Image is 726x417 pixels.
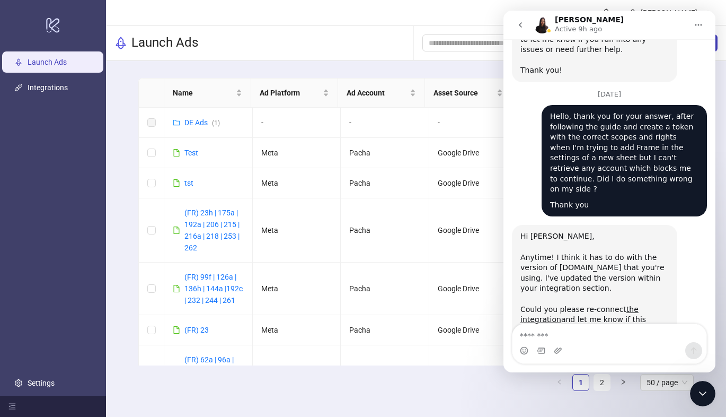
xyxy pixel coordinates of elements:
span: Ad Account [347,87,408,99]
span: file [173,326,180,334]
span: bell [603,8,610,16]
td: Pacha [341,345,429,398]
th: Ad Account [338,79,425,108]
li: 1 [572,374,589,391]
a: Launch Ads [28,58,67,66]
td: Meta [253,345,341,398]
h3: Launch Ads [131,34,198,51]
div: [PERSON_NAME] [636,7,702,19]
td: Google Drive [429,138,518,168]
a: 2 [594,375,610,390]
td: - [253,108,341,138]
td: Pacha [341,198,429,263]
span: user [629,9,636,16]
span: Asset Source [433,87,494,99]
td: Google Drive [429,315,518,345]
span: rocket [114,37,127,49]
td: Meta [253,198,341,263]
span: right [620,379,626,385]
td: Pacha [341,315,429,345]
td: Meta [253,263,341,315]
a: Test [184,149,198,157]
span: ( 1 ) [212,119,220,127]
span: left [556,379,563,385]
button: right [615,374,632,391]
td: Google Drive [429,263,518,315]
th: Ad Platform [251,79,338,108]
span: Ad Platform [260,87,321,99]
td: - [341,108,429,138]
a: tst [184,179,193,187]
a: (FR) 23h | 175a | 192a | 206 | 215 | 216a | 218 | 253 | 262 [184,209,240,252]
td: Meta [253,138,341,168]
a: (FR) 62a | 96a | 227 | 230 | 256 | 257 | 260 [184,355,235,387]
iframe: Intercom live chat [503,11,715,372]
td: Meta [253,168,341,198]
span: menu-fold [8,403,16,410]
th: Name [164,79,251,108]
td: Google Drive [429,198,518,263]
td: Pacha [341,263,429,315]
td: Meta [253,315,341,345]
span: folder [173,119,180,126]
a: (FR) 23 [184,326,209,334]
a: 1 [573,375,589,390]
span: Name [173,87,234,99]
span: file [173,149,180,157]
li: 2 [594,374,610,391]
a: Settings [28,379,55,387]
td: Pacha [341,138,429,168]
span: down [702,9,709,16]
td: Pacha [341,168,429,198]
a: Integrations [28,83,68,92]
li: Next Page [615,374,632,391]
td: - [429,108,518,138]
span: file [173,227,180,234]
li: Previous Page [551,374,568,391]
iframe: Intercom live chat [690,381,715,406]
td: Google Drive [429,168,518,198]
th: Asset Source [425,79,512,108]
span: 50 / page [647,375,687,390]
span: file [173,179,180,187]
td: Google Drive [429,345,518,398]
button: left [551,374,568,391]
span: file [173,285,180,292]
a: (FR) 99f | 126a | 136h | 144a |192c | 232 | 244 | 261 [184,273,243,305]
a: DE Ads(1) [184,118,220,127]
div: Page Size [640,374,694,391]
